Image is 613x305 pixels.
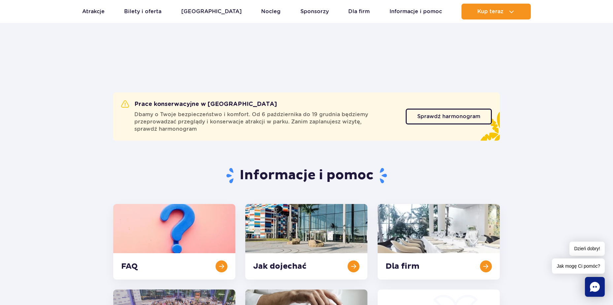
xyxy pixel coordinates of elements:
[406,109,492,124] a: Sprawdź harmonogram
[261,4,281,19] a: Nocleg
[124,4,161,19] a: Bilety i oferta
[348,4,370,19] a: Dla firm
[82,4,105,19] a: Atrakcje
[552,258,605,274] span: Jak mogę Ci pomóc?
[417,114,480,119] span: Sprawdź harmonogram
[121,100,277,108] h2: Prace konserwacyjne w [GEOGRAPHIC_DATA]
[181,4,242,19] a: [GEOGRAPHIC_DATA]
[390,4,442,19] a: Informacje i pomoc
[461,4,531,19] button: Kup teraz
[300,4,329,19] a: Sponsorzy
[477,9,503,15] span: Kup teraz
[569,242,605,256] span: Dzień dobry!
[113,167,500,184] h1: Informacje i pomoc
[585,277,605,297] div: Chat
[134,111,398,133] span: Dbamy o Twoje bezpieczeństwo i komfort. Od 6 października do 19 grudnia będziemy przeprowadzać pr...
